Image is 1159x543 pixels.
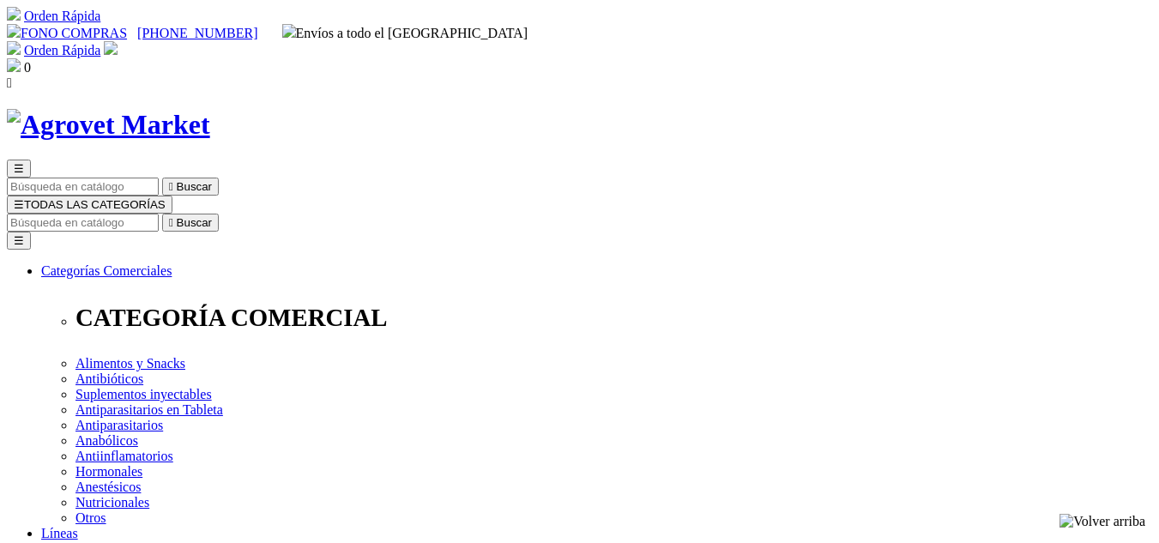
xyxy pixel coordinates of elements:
[75,480,141,494] a: Anestésicos
[41,526,78,540] a: Líneas
[75,304,1152,332] p: CATEGORÍA COMERCIAL
[75,495,149,510] a: Nutricionales
[75,510,106,525] a: Otros
[1059,514,1145,529] img: Volver arriba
